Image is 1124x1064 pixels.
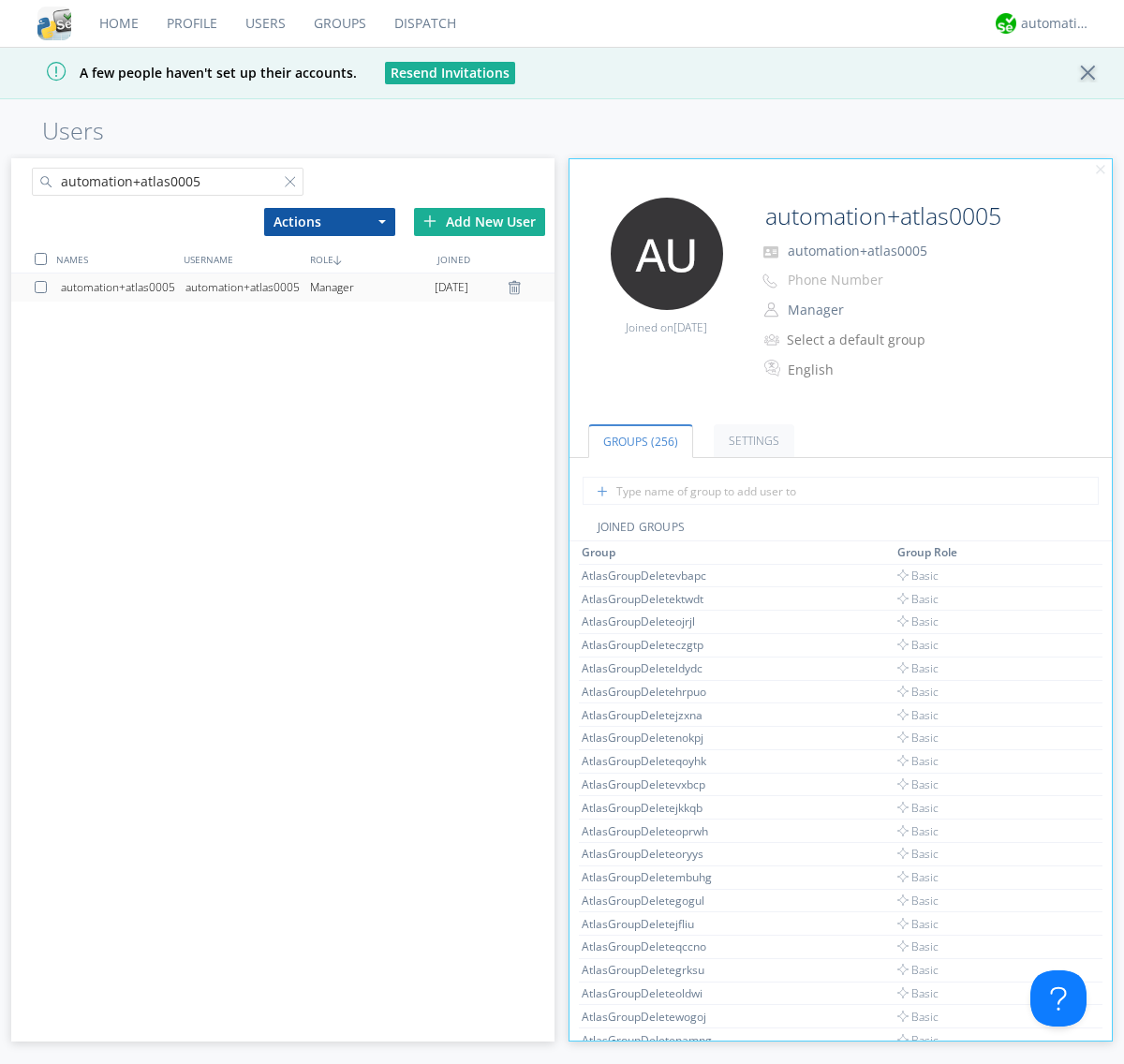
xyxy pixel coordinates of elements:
[385,62,515,84] button: Resend Invitations
[787,331,943,349] div: Select a default group
[897,1009,939,1025] span: Basic
[764,303,778,318] img: person-outline.svg
[582,893,722,909] div: AtlasGroupDeletegogul
[897,985,939,1001] span: Basic
[32,168,303,196] input: Search users
[897,962,939,978] span: Basic
[423,214,436,228] img: plus.svg
[588,424,693,458] a: Groups (256)
[582,730,722,746] div: AtlasGroupDeletenokpj
[897,707,939,723] span: Basic
[52,245,178,273] div: NAMES
[897,938,939,954] span: Basic
[764,327,782,352] img: icon-alert-users-thin-outline.svg
[582,637,722,653] div: AtlasGroupDeleteczgtp
[582,613,722,629] div: AtlasGroupDeleteojrjl
[582,800,722,816] div: AtlasGroupDeletejkkqb
[582,823,722,839] div: AtlasGroupDeleteoprwh
[897,776,939,792] span: Basic
[897,846,939,862] span: Basic
[788,361,944,379] div: English
[611,198,723,310] img: 373638.png
[61,273,185,302] div: automation+atlas0005
[433,245,559,273] div: JOINED
[11,273,555,302] a: automation+atlas0005automation+atlas0005Manager[DATE]
[673,319,707,335] span: [DATE]
[626,319,707,335] span: Joined on
[781,297,969,323] button: Manager
[897,893,939,909] span: Basic
[897,613,939,629] span: Basic
[897,823,939,839] span: Basic
[897,591,939,607] span: Basic
[582,916,722,932] div: AtlasGroupDeletejfliu
[582,591,722,607] div: AtlasGroupDeletektwdt
[1030,970,1087,1027] iframe: Toggle Customer Support
[435,273,468,302] span: [DATE]
[582,568,722,584] div: AtlasGroupDeletevbapc
[37,7,71,40] img: cddb5a64eb264b2086981ab96f4c1ba7
[714,424,794,457] a: Settings
[305,245,432,273] div: ROLE
[264,208,395,236] button: Actions
[897,568,939,584] span: Basic
[582,684,722,700] div: AtlasGroupDeletehrpuo
[582,1009,722,1025] div: AtlasGroupDeletewogoj
[582,776,722,792] div: AtlasGroupDeletevxbcp
[582,707,722,723] div: AtlasGroupDeletejzxna
[1094,164,1107,177] img: cancel.svg
[414,208,545,236] div: Add New User
[582,753,722,769] div: AtlasGroupDeleteqoyhk
[897,684,939,700] span: Basic
[582,938,722,954] div: AtlasGroupDeleteqccno
[582,985,722,1001] div: AtlasGroupDeleteoldwi
[996,13,1016,34] img: d2d01cd9b4174d08988066c6d424eccd
[1018,541,1060,564] th: Toggle SortBy
[310,273,435,302] div: Manager
[14,64,357,81] span: A few people haven't set up their accounts.
[579,541,895,564] th: Toggle SortBy
[582,846,722,862] div: AtlasGroupDeleteoryys
[1021,14,1091,33] div: automation+atlas
[582,660,722,676] div: AtlasGroupDeleteldydc
[897,730,939,746] span: Basic
[897,637,939,653] span: Basic
[788,242,927,259] span: automation+atlas0005
[582,869,722,885] div: AtlasGroupDeletembuhg
[895,541,1019,564] th: Toggle SortBy
[897,753,939,769] span: Basic
[764,357,783,379] img: In groups with Translation enabled, this user's messages will be automatically translated to and ...
[897,800,939,816] span: Basic
[758,198,1060,235] input: Name
[582,1032,722,1048] div: AtlasGroupDeletenamng
[583,477,1099,505] input: Type name of group to add user to
[179,245,305,273] div: USERNAME
[897,869,939,885] span: Basic
[897,1032,939,1048] span: Basic
[185,273,310,302] div: automation+atlas0005
[582,962,722,978] div: AtlasGroupDeletegrksu
[569,519,1113,541] div: JOINED GROUPS
[897,660,939,676] span: Basic
[897,916,939,932] span: Basic
[762,273,777,288] img: phone-outline.svg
